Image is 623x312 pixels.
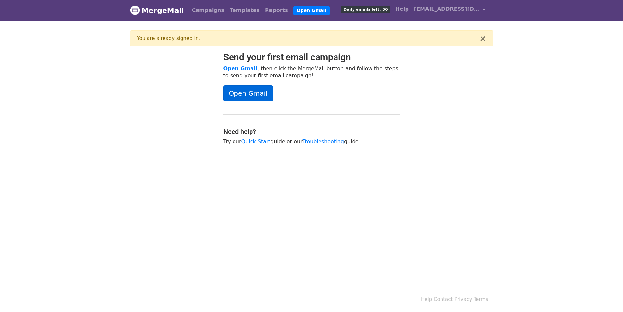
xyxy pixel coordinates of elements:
button: × [479,35,486,43]
a: Help [421,296,432,302]
a: Quick Start [241,138,270,145]
a: Help [393,3,411,16]
h2: Send your first email campaign [223,52,400,63]
span: Daily emails left: 50 [341,6,390,13]
iframe: Chat Widget [590,281,623,312]
span: [EMAIL_ADDRESS][DOMAIN_NAME] [414,5,479,13]
a: Open Gmail [293,6,330,15]
p: , then click the MergeMail button and follow the steps to send your first email campaign! [223,65,400,79]
a: Daily emails left: 50 [338,3,392,16]
div: You are already signed in. [137,35,480,42]
a: Reports [262,4,291,17]
p: Try our guide or our guide. [223,138,400,145]
a: Campaigns [189,4,227,17]
a: Templates [227,4,262,17]
a: Terms [474,296,488,302]
a: [EMAIL_ADDRESS][DOMAIN_NAME] [411,3,488,18]
a: Open Gmail [223,85,273,101]
a: Troubleshooting [303,138,344,145]
a: Open Gmail [223,65,257,72]
img: MergeMail logo [130,5,140,15]
h4: Need help? [223,128,400,136]
a: Contact [434,296,453,302]
a: MergeMail [130,4,184,17]
a: Privacy [454,296,472,302]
